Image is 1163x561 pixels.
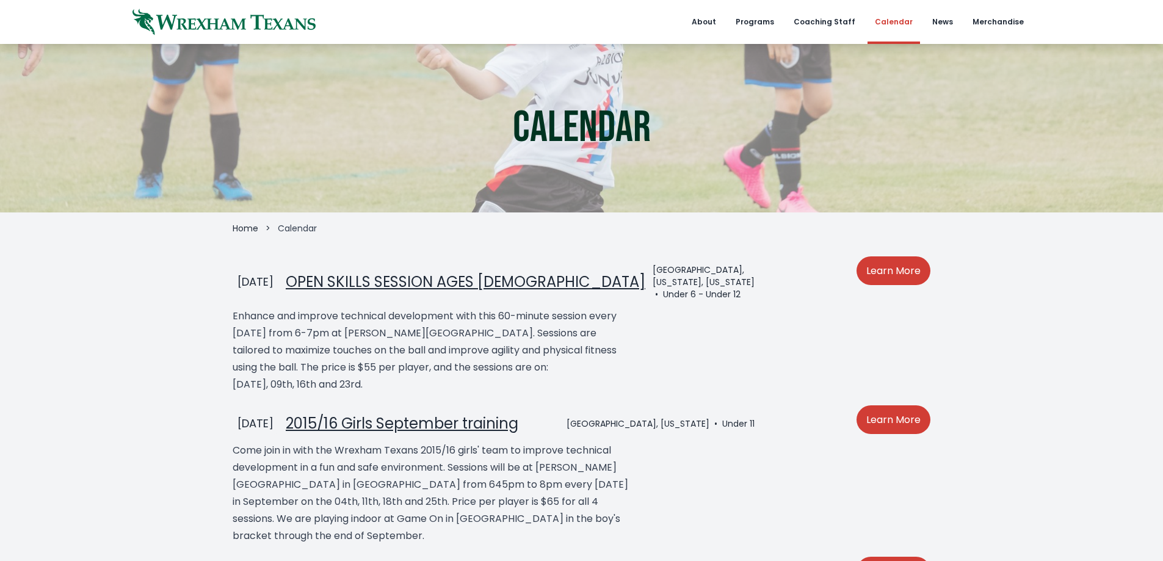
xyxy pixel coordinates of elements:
span: • [655,288,658,300]
h1: Calendar [513,106,651,150]
a: Learn More [857,256,930,285]
span: [GEOGRAPHIC_DATA], [US_STATE] [567,418,709,430]
li: > [266,222,270,234]
span: • [714,418,717,430]
span: Under 11 [722,418,755,430]
a: OPEN SKILLS SESSION AGES [DEMOGRAPHIC_DATA] [286,272,645,292]
a: 2015/16 Girls September training [286,413,518,433]
a: Learn More [857,405,930,434]
span: Calendar [278,222,317,234]
span: Under 6 - Under 12 [663,288,741,300]
a: Home [233,222,258,234]
div: [DATE] [233,271,278,293]
p: Enhance and improve technical development with this 60-minute session every [DATE] from 6-7pm at ... [233,308,629,393]
p: Come join in with the Wrexham Texans 2015/16 girls' team to improve technical development in a fu... [233,442,629,545]
div: [DATE] [233,413,278,435]
span: [GEOGRAPHIC_DATA], [US_STATE], [US_STATE] [653,264,755,288]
